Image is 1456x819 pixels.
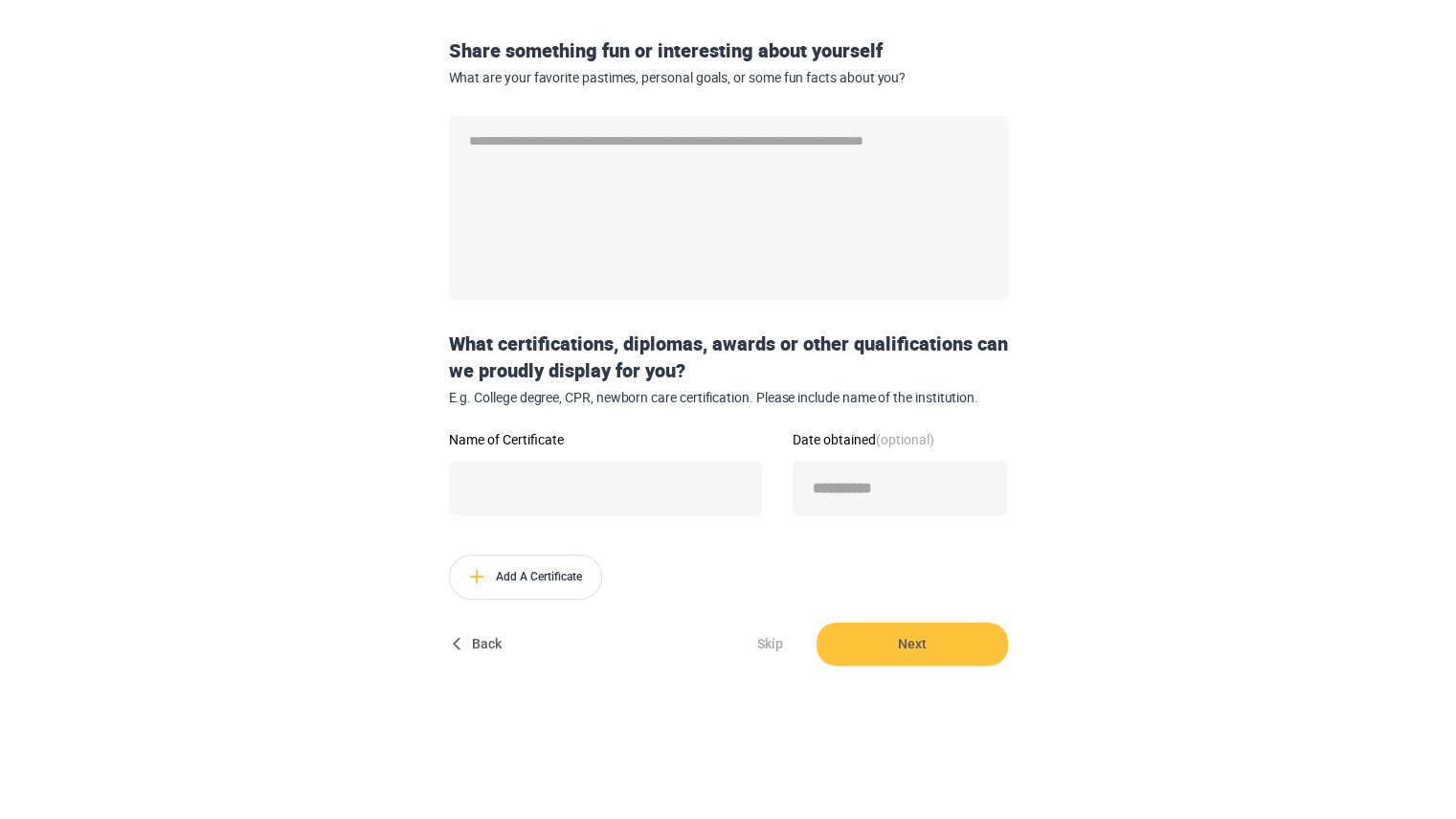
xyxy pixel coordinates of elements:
[793,430,934,448] span: Date obtained
[449,390,1008,406] span: E.g. College degree, CPR, newborn care certification. Please include name of the institution.
[449,623,510,666] button: Back
[817,623,1008,666] button: Next
[740,623,801,666] button: Skip
[449,70,1008,86] span: What are your favorite pastimes, personal goals, or some fun facts about you?
[449,433,762,446] label: Name of Certificate
[441,330,1016,406] div: What certifications, diplomas, awards or other qualifications can we proudly display for you?
[876,430,934,448] strong: (optional)
[450,556,601,599] span: Add A Certificate
[441,37,1016,85] div: Share something fun or interesting about yourself
[449,555,602,600] button: Add A Certificate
